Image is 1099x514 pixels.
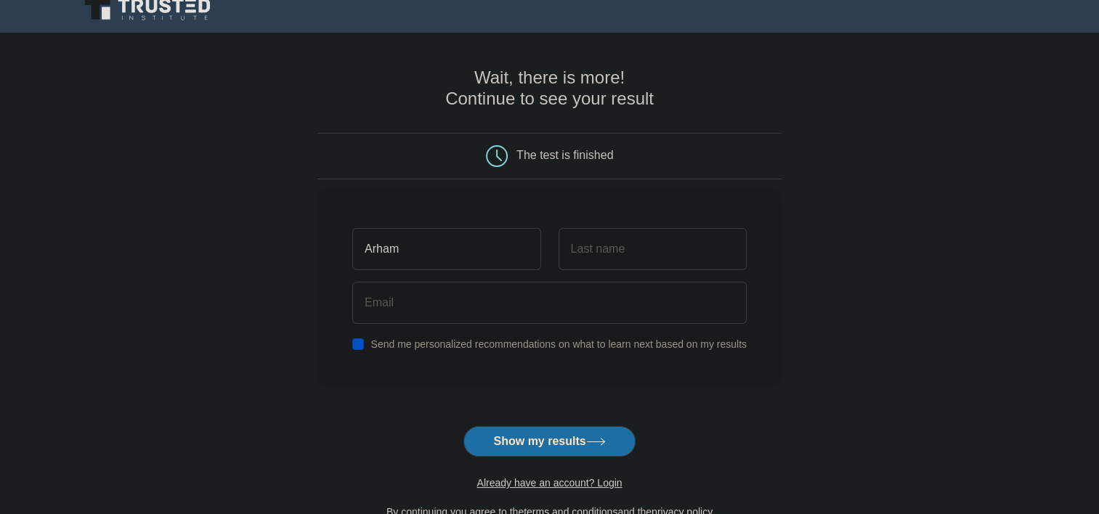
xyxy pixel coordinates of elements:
[352,228,540,270] input: First name
[516,149,613,161] div: The test is finished
[317,68,782,110] h4: Wait, there is more! Continue to see your result
[463,426,635,457] button: Show my results
[476,477,622,489] a: Already have an account? Login
[559,228,747,270] input: Last name
[352,282,747,324] input: Email
[370,338,747,350] label: Send me personalized recommendations on what to learn next based on my results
